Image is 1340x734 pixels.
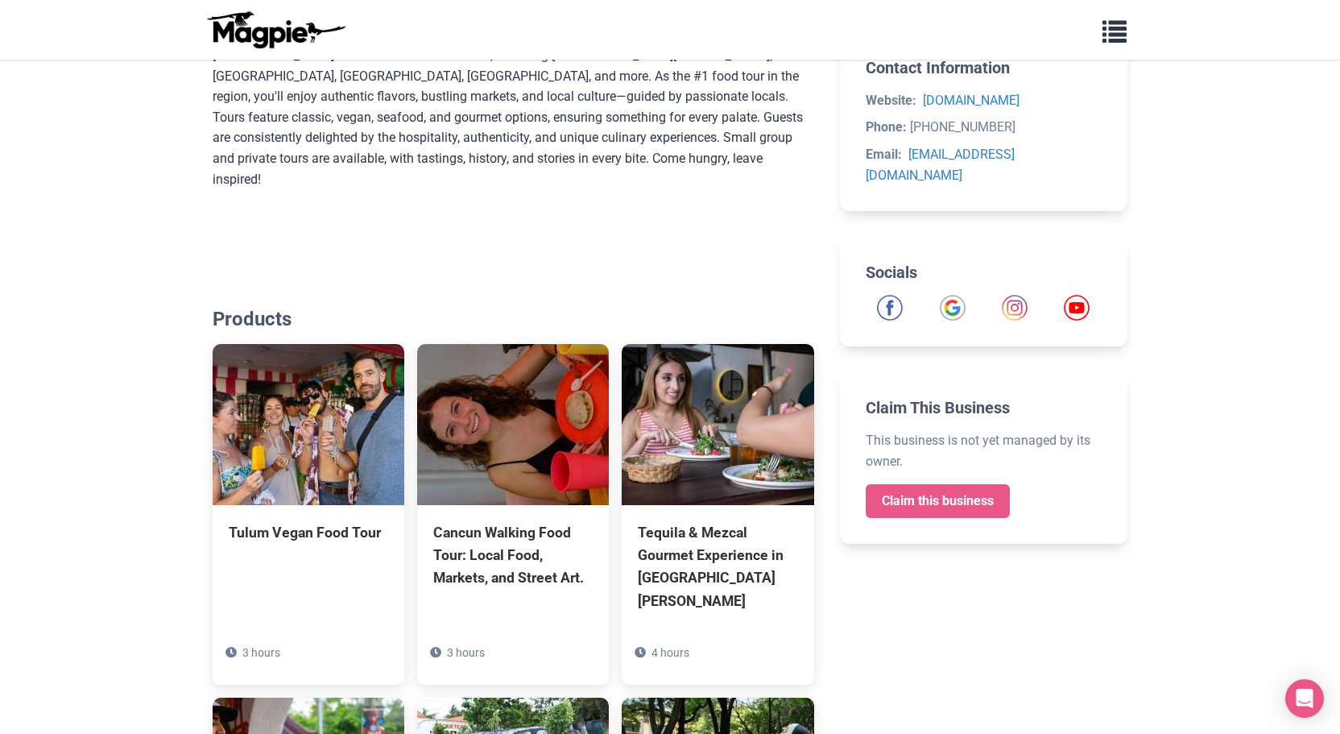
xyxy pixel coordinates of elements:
img: logo-ab69f6fb50320c5b225c76a69d11143b.png [203,10,348,49]
div: Cancun Walking Food Tour: Local Food, Markets, and Street Art. [433,521,593,589]
img: Cancun Walking Food Tour: Local Food, Markets, and Street Art. [417,344,609,505]
strong: Website: [866,93,916,108]
img: Instagram icon [1002,295,1028,321]
img: Tulum Vegan Food Tour [213,344,404,505]
a: YouTube [1064,295,1090,321]
a: [EMAIL_ADDRESS][DOMAIN_NAME] [866,147,1015,183]
a: [DOMAIN_NAME] [923,93,1019,108]
span: 3 hours [447,646,485,659]
div: Open Intercom Messenger [1285,679,1324,718]
a: Google [940,295,966,321]
h2: Products [213,308,814,331]
h2: Contact Information [866,58,1102,77]
a: Tulum Vegan Food Tour 3 hours [213,344,404,616]
div: Eating With [PERSON_NAME] Food Tours offers award-winning walking food tours in [GEOGRAPHIC_DATA]... [213,24,814,230]
img: Facebook icon [877,295,903,321]
p: This business is not yet managed by its owner. [866,430,1102,471]
span: 3 hours [242,646,280,659]
img: YouTube icon [1064,295,1090,321]
a: Cancun Walking Food Tour: Local Food, Markets, and Street Art. 3 hours [417,344,609,661]
a: Facebook [877,295,903,321]
span: 4 hours [651,646,689,659]
div: Tequila & Mezcal Gourmet Experience in [GEOGRAPHIC_DATA][PERSON_NAME] [638,521,797,612]
a: Tequila & Mezcal Gourmet Experience in [GEOGRAPHIC_DATA][PERSON_NAME] 4 hours [622,344,813,685]
strong: Phone: [866,119,907,135]
img: Tequila & Mezcal Gourmet Experience in Playa del Carmen [622,344,813,505]
a: Instagram [1002,295,1028,321]
h2: Socials [866,263,1102,282]
li: [PHONE_NUMBER] [866,117,1102,138]
img: Google icon [940,295,966,321]
div: Tulum Vegan Food Tour [229,521,388,544]
h2: Claim This Business [866,398,1102,417]
a: Claim this business [866,484,1010,518]
strong: Email: [866,147,902,162]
